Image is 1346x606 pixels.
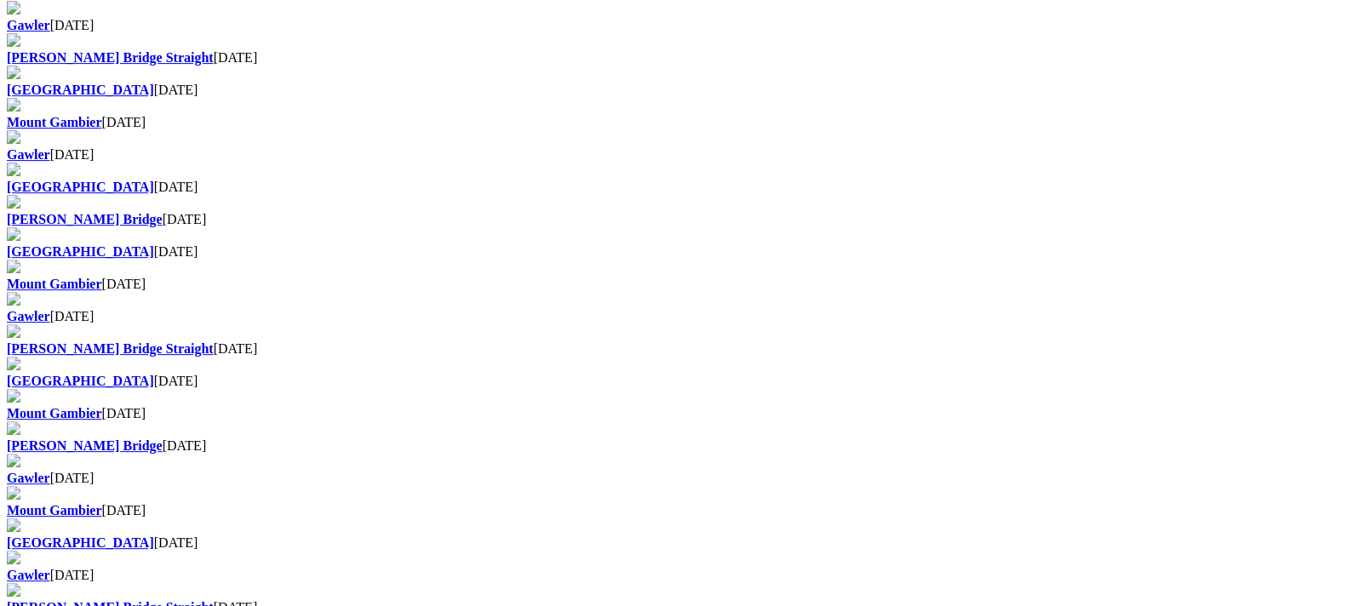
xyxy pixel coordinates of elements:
a: [GEOGRAPHIC_DATA] [7,374,154,388]
a: [PERSON_NAME] Bridge Straight [7,50,214,65]
img: file-red.svg [7,486,20,500]
img: file-red.svg [7,389,20,403]
img: file-red.svg [7,66,20,79]
img: file-red.svg [7,518,20,532]
img: file-red.svg [7,454,20,467]
a: [PERSON_NAME] Bridge [7,212,163,226]
div: [DATE] [7,309,1339,324]
div: [DATE] [7,406,1339,421]
img: file-red.svg [7,195,20,209]
div: [DATE] [7,115,1339,130]
a: Mount Gambier [7,277,102,291]
a: [PERSON_NAME] Bridge [7,438,163,453]
div: [DATE] [7,374,1339,389]
div: [DATE] [7,18,1339,33]
img: file-red.svg [7,324,20,338]
div: [DATE] [7,503,1339,518]
a: Gawler [7,147,50,162]
div: [DATE] [7,277,1339,292]
img: file-red.svg [7,260,20,273]
div: [DATE] [7,180,1339,195]
a: [GEOGRAPHIC_DATA] [7,535,154,550]
img: file-red.svg [7,551,20,564]
img: file-red.svg [7,163,20,176]
div: [DATE] [7,341,1339,357]
a: Mount Gambier [7,503,102,517]
img: file-red.svg [7,292,20,306]
img: file-red.svg [7,227,20,241]
a: Mount Gambier [7,115,102,129]
img: file-red.svg [7,421,20,435]
img: file-red.svg [7,357,20,370]
div: [DATE] [7,147,1339,163]
div: [DATE] [7,50,1339,66]
div: [DATE] [7,83,1339,98]
a: Gawler [7,18,50,32]
a: Mount Gambier [7,406,102,420]
div: [DATE] [7,535,1339,551]
div: [DATE] [7,212,1339,227]
a: [GEOGRAPHIC_DATA] [7,244,154,259]
img: file-red.svg [7,98,20,111]
div: [DATE] [7,438,1339,454]
a: [PERSON_NAME] Bridge Straight [7,341,214,356]
a: Gawler [7,471,50,485]
img: file-red.svg [7,130,20,144]
a: Gawler [7,309,50,323]
div: [DATE] [7,568,1339,583]
img: file-red.svg [7,1,20,14]
a: Gawler [7,568,50,582]
a: [GEOGRAPHIC_DATA] [7,180,154,194]
img: file-red.svg [7,33,20,47]
div: [DATE] [7,471,1339,486]
img: file-red.svg [7,583,20,597]
div: [DATE] [7,244,1339,260]
a: [GEOGRAPHIC_DATA] [7,83,154,97]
